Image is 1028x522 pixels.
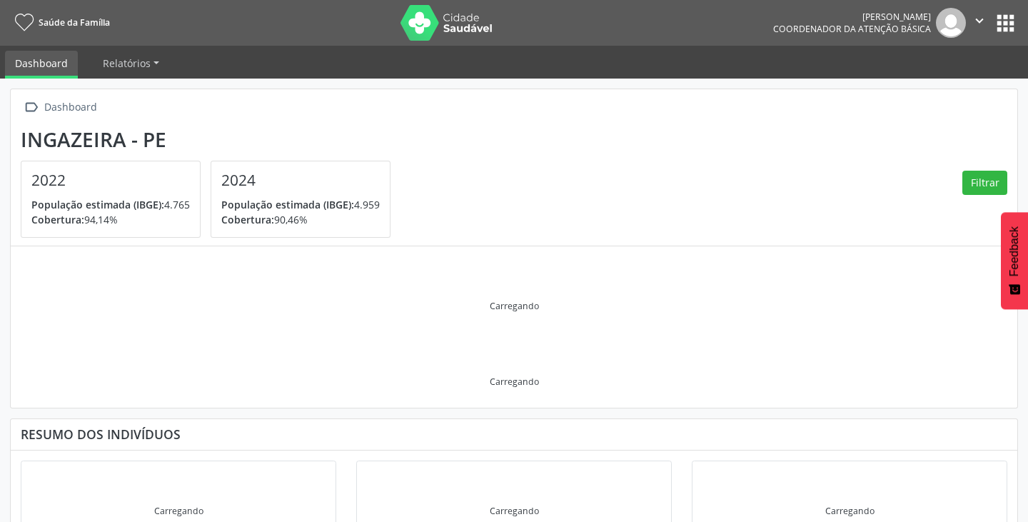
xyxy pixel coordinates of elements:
[993,11,1018,36] button: apps
[103,56,151,70] span: Relatórios
[31,213,84,226] span: Cobertura:
[5,51,78,79] a: Dashboard
[490,505,539,517] div: Carregando
[825,505,875,517] div: Carregando
[773,11,931,23] div: [PERSON_NAME]
[39,16,110,29] span: Saúde da Família
[962,171,1007,195] button: Filtrar
[31,212,190,227] p: 94,14%
[221,212,380,227] p: 90,46%
[10,11,110,34] a: Saúde da Família
[31,197,190,212] p: 4.765
[21,97,41,118] i: 
[773,23,931,35] span: Coordenador da Atenção Básica
[154,505,203,517] div: Carregando
[31,198,164,211] span: População estimada (IBGE):
[221,213,274,226] span: Cobertura:
[972,13,987,29] i: 
[21,97,99,118] a:  Dashboard
[490,300,539,312] div: Carregando
[490,376,539,388] div: Carregando
[21,426,1007,442] div: Resumo dos indivíduos
[966,8,993,38] button: 
[21,128,400,151] div: Ingazeira - PE
[221,197,380,212] p: 4.959
[93,51,169,76] a: Relatórios
[1001,212,1028,309] button: Feedback - Mostrar pesquisa
[41,97,99,118] div: Dashboard
[1008,226,1021,276] span: Feedback
[221,198,354,211] span: População estimada (IBGE):
[221,171,380,189] h4: 2024
[31,171,190,189] h4: 2022
[936,8,966,38] img: img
